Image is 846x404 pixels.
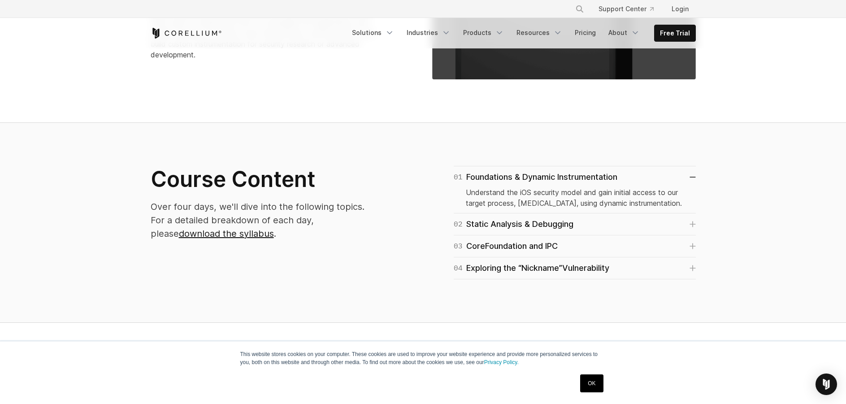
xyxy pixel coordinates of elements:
[454,218,573,230] div: Static Analysis & Debugging
[151,200,380,240] p: Over four days, we'll dive into the following topics. For a detailed breakdown of each day, please .
[572,1,588,17] button: Search
[564,1,696,17] div: Navigation Menu
[816,374,837,395] div: Open Intercom Messenger
[454,262,609,274] div: Exploring the “Nickname”Vulnerability
[454,171,617,183] div: Foundations & Dynamic Instrumentation
[454,218,463,230] span: 02
[458,25,509,41] a: Products
[347,25,399,41] a: Solutions
[454,240,463,252] span: 03
[603,25,645,41] a: About
[569,25,601,41] a: Pricing
[484,359,519,365] a: Privacy Policy.
[511,25,568,41] a: Resources
[454,218,696,230] a: 02Static Analysis & Debugging
[454,262,463,274] span: 04
[591,1,661,17] a: Support Center
[580,374,603,392] a: OK
[454,240,558,252] div: CoreFoundation and IPC
[454,240,696,252] a: 03CoreFoundation and IPC
[655,25,695,41] a: Free Trial
[664,1,696,17] a: Login
[401,25,456,41] a: Industries
[454,171,696,183] a: 01Foundations & Dynamic Instrumentation
[240,350,606,366] p: This website stores cookies on your computer. These cookies are used to improve your website expe...
[466,187,684,209] p: Understand the iOS security model and gain initial access to our target process, [MEDICAL_DATA], ...
[454,262,696,274] a: 04Exploring the “Nickname”Vulnerability
[454,171,463,183] span: 01
[151,166,380,193] h2: Course Content
[151,28,222,39] a: Corellium Home
[179,228,274,239] a: download the syllabus
[347,25,696,42] div: Navigation Menu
